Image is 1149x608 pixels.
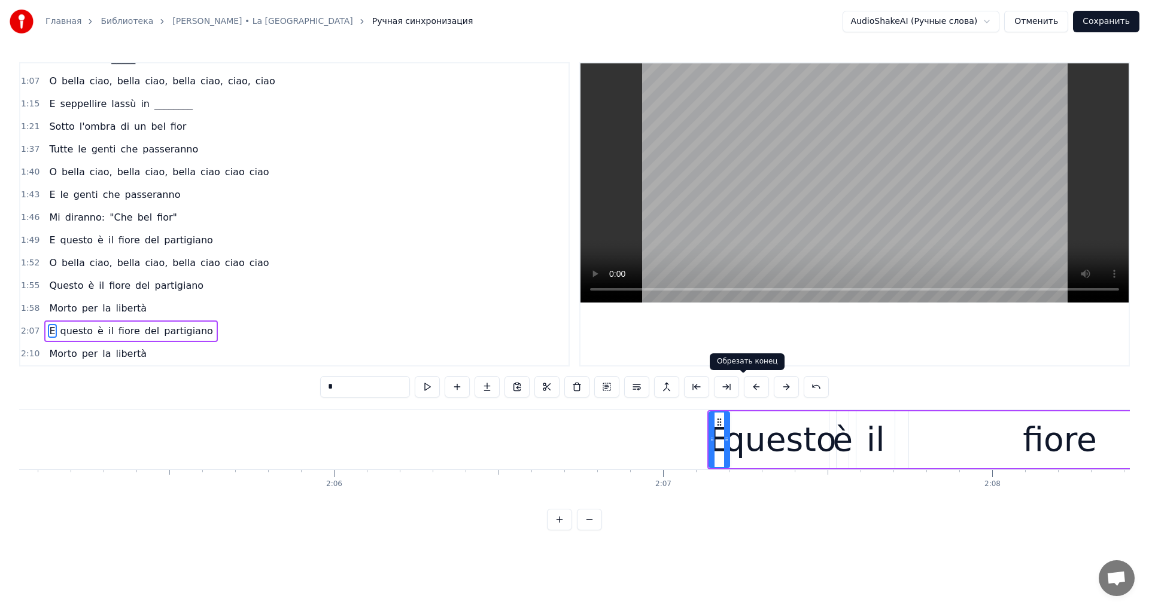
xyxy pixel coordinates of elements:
a: Главная [45,16,81,28]
span: 1:21 [21,121,39,133]
span: ciao [254,74,276,88]
span: che [119,142,139,156]
img: youka [10,10,34,33]
span: bella [116,256,142,270]
span: bella [171,165,197,179]
span: O [48,74,58,88]
span: 2:07 [21,325,39,337]
span: la [101,347,112,360]
a: [PERSON_NAME] • La [GEOGRAPHIC_DATA] [172,16,352,28]
span: diranno: [64,210,106,224]
span: O [48,256,58,270]
span: ciao, [227,74,252,88]
span: ciao [199,256,221,270]
span: 2:10 [21,348,39,360]
span: 1:07 [21,75,39,87]
span: di [120,120,131,133]
span: E [48,324,56,338]
span: questo [59,233,95,247]
div: è [832,415,853,465]
span: ciao [248,165,270,179]
span: Morto [48,301,78,315]
span: lassù [110,97,137,111]
span: 1:58 [21,303,39,314]
span: per [81,347,99,360]
span: seppellire [59,97,108,111]
button: Отменить [1004,11,1068,32]
div: Обрезать конец [710,353,785,370]
span: 1:46 [21,212,39,224]
span: 1:43 [21,189,39,201]
span: bella [116,74,142,88]
span: 1:52 [21,257,39,269]
button: Сохранить [1073,11,1139,32]
span: partigiano [154,279,205,292]
span: libertà [115,347,148,360]
span: le [77,142,87,156]
span: O [48,165,58,179]
span: ciao, [89,74,114,88]
span: passeranno [124,188,182,201]
span: bel [136,210,153,224]
span: partigiano [163,233,214,247]
span: ciao, [89,165,114,179]
span: fiore [117,324,141,338]
span: ciao, [89,256,114,270]
span: è [87,279,95,292]
span: fior [169,120,187,133]
div: E [709,415,730,465]
span: 1:37 [21,143,39,155]
span: bella [171,74,197,88]
nav: breadcrumb [45,16,473,28]
span: del [134,279,151,292]
div: il [867,415,885,465]
span: fior" [156,210,178,224]
span: 1:55 [21,280,39,292]
span: il [98,279,105,292]
span: bella [60,74,86,88]
span: Morto [48,347,78,360]
span: E [48,188,56,201]
span: 1:15 [21,98,39,110]
div: 2:06 [326,479,342,489]
span: ciao, [199,74,224,88]
span: Mi [48,210,61,224]
span: ciao [248,256,270,270]
span: libertà [115,301,148,315]
span: bella [60,165,86,179]
span: ciao [224,165,246,179]
span: Questo [48,279,84,292]
span: è [96,233,105,247]
span: il [107,324,115,338]
span: genti [90,142,117,156]
span: questo [59,324,95,338]
span: ciao, [144,74,169,88]
span: le [59,188,70,201]
span: Tutte [48,142,74,156]
span: "Che [108,210,134,224]
span: Ручная синхронизация [372,16,473,28]
span: E [48,97,56,111]
span: 1:49 [21,234,39,246]
span: l'ombra [78,120,117,133]
span: passeranno [141,142,199,156]
span: genti [72,188,99,201]
span: ciao, [144,165,169,179]
span: per [81,301,99,315]
span: la [101,301,112,315]
span: è [96,324,105,338]
span: E [48,233,56,247]
div: questo [724,415,836,465]
span: bel [150,120,166,133]
span: ciao [224,256,246,270]
span: fiore [108,279,132,292]
div: fiore [1023,415,1097,465]
span: il [107,233,115,247]
span: ciao, [144,256,169,270]
span: in [139,97,151,111]
span: che [102,188,121,201]
span: bella [60,256,86,270]
div: 2:07 [655,479,671,489]
span: un [133,120,147,133]
span: ciao [199,165,221,179]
